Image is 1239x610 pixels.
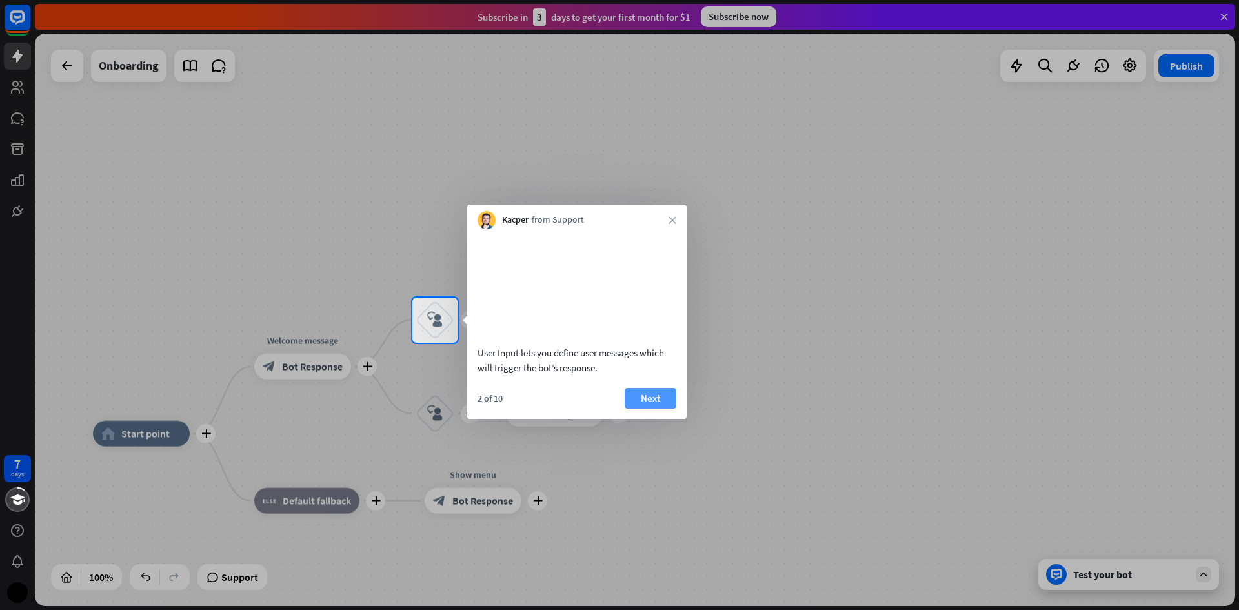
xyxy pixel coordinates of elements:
[625,388,676,409] button: Next
[478,392,503,404] div: 2 of 10
[10,5,49,44] button: Open LiveChat chat widget
[502,214,529,227] span: Kacper
[532,214,584,227] span: from Support
[669,216,676,224] i: close
[427,312,443,328] i: block_user_input
[478,345,676,375] div: User Input lets you define user messages which will trigger the bot’s response.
